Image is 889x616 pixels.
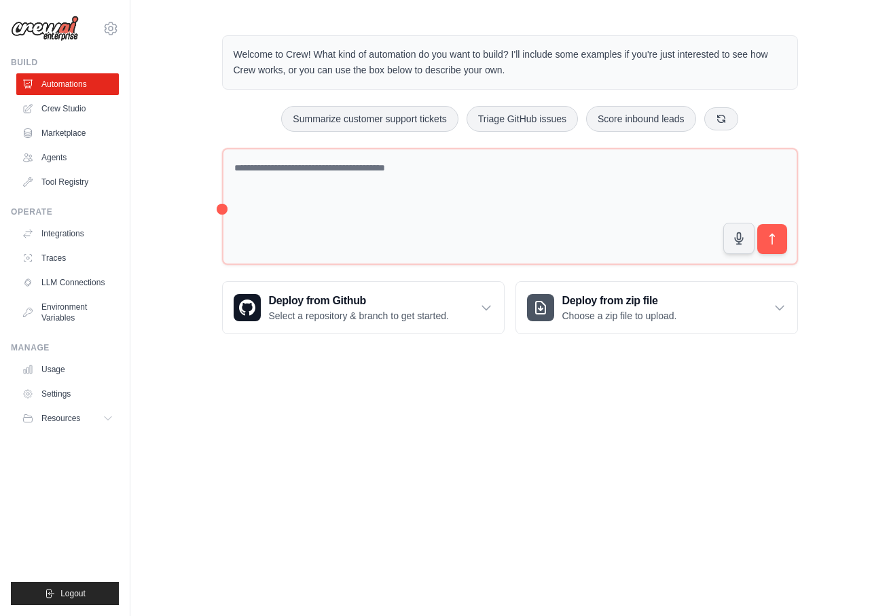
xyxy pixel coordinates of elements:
h3: Deploy from Github [269,293,449,309]
img: Logo [11,16,79,41]
div: Build [11,57,119,68]
span: Logout [60,588,86,599]
a: Traces [16,247,119,269]
p: Choose a zip file to upload. [562,309,677,323]
a: Crew Studio [16,98,119,120]
a: Usage [16,359,119,380]
p: Select a repository & branch to get started. [269,309,449,323]
a: Automations [16,73,119,95]
a: Environment Variables [16,296,119,329]
a: Marketplace [16,122,119,144]
a: Settings [16,383,119,405]
h3: Deploy from zip file [562,293,677,309]
div: Manage [11,342,119,353]
button: Resources [16,407,119,429]
span: Resources [41,413,80,424]
a: Agents [16,147,119,168]
a: Tool Registry [16,171,119,193]
a: LLM Connections [16,272,119,293]
button: Summarize customer support tickets [281,106,458,132]
p: Welcome to Crew! What kind of automation do you want to build? I'll include some examples if you'... [234,47,786,78]
button: Triage GitHub issues [467,106,578,132]
div: Operate [11,206,119,217]
button: Logout [11,582,119,605]
button: Score inbound leads [586,106,696,132]
a: Integrations [16,223,119,244]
